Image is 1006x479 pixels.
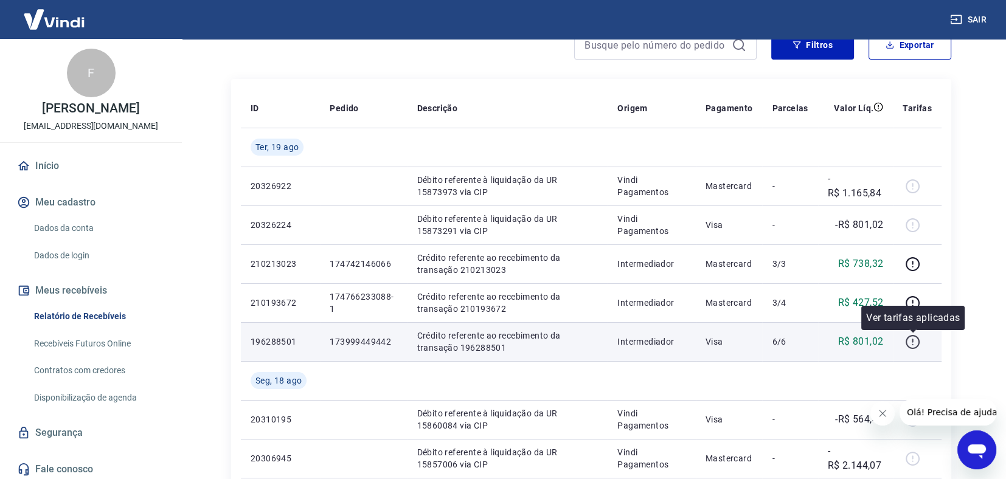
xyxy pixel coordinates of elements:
p: Débito referente à liquidação da UR 15873291 via CIP [417,213,598,237]
div: F [67,49,116,97]
button: Sair [948,9,991,31]
p: -R$ 564,40 [835,412,883,427]
p: Visa [706,219,753,231]
button: Meu cadastro [15,189,167,216]
button: Meus recebíveis [15,277,167,304]
a: Segurança [15,419,167,446]
p: Mastercard [706,297,753,309]
p: 174742146066 [330,258,397,270]
p: -R$ 801,02 [835,218,883,232]
iframe: Fechar mensagem [870,401,895,426]
p: 3/4 [772,297,808,309]
p: R$ 738,32 [838,257,884,271]
p: Intermediador [617,297,686,309]
p: - [772,452,808,464]
p: Débito referente à liquidação da UR 15873973 via CIP [417,174,598,198]
p: 196288501 [251,336,310,348]
p: Mastercard [706,180,753,192]
iframe: Mensagem da empresa [900,399,996,426]
p: 173999449442 [330,336,397,348]
p: 20310195 [251,413,310,426]
button: Exportar [869,30,951,60]
p: - [772,180,808,192]
p: Visa [706,336,753,348]
button: Filtros [771,30,854,60]
span: Olá! Precisa de ajuda? [7,9,102,18]
p: Tarifas [903,102,932,114]
p: Visa [706,413,753,426]
p: Pedido [330,102,358,114]
p: Crédito referente ao recebimento da transação 210193672 [417,291,598,315]
p: Crédito referente ao recebimento da transação 196288501 [417,329,598,354]
p: Mastercard [706,258,753,270]
p: Parcelas [772,102,808,114]
p: Mastercard [706,452,753,464]
p: [EMAIL_ADDRESS][DOMAIN_NAME] [24,120,158,133]
iframe: Botão para abrir a janela de mensagens [957,430,996,469]
p: Débito referente à liquidação da UR 15860084 via CIP [417,407,598,432]
p: Intermediador [617,336,686,348]
p: 174766233088-1 [330,291,397,315]
p: - [772,219,808,231]
p: Pagamento [706,102,753,114]
p: -R$ 1.165,84 [828,171,884,201]
span: Ter, 19 ago [255,141,299,153]
p: Descrição [417,102,458,114]
p: Vindi Pagamentos [617,213,686,237]
p: Ver tarifas aplicadas [866,311,960,325]
img: Vindi [15,1,94,38]
p: - [772,413,808,426]
p: Valor Líq. [834,102,873,114]
p: 210193672 [251,297,310,309]
p: R$ 427,52 [838,295,884,310]
p: 6/6 [772,336,808,348]
a: Recebíveis Futuros Online [29,331,167,356]
a: Contratos com credores [29,358,167,383]
p: Intermediador [617,258,686,270]
a: Relatório de Recebíveis [29,304,167,329]
p: 3/3 [772,258,808,270]
a: Início [15,153,167,179]
input: Busque pelo número do pedido [585,36,727,54]
p: Vindi Pagamentos [617,407,686,432]
p: R$ 801,02 [838,334,884,349]
p: Vindi Pagamentos [617,174,686,198]
p: ID [251,102,259,114]
a: Dados da conta [29,216,167,241]
p: Origem [617,102,647,114]
p: 20326922 [251,180,310,192]
p: 20306945 [251,452,310,464]
p: 20326224 [251,219,310,231]
a: Dados de login [29,243,167,268]
p: Débito referente à liquidação da UR 15857006 via CIP [417,446,598,470]
p: 210213023 [251,258,310,270]
p: Crédito referente ao recebimento da transação 210213023 [417,252,598,276]
p: [PERSON_NAME] [42,102,139,115]
a: Disponibilização de agenda [29,385,167,410]
p: Vindi Pagamentos [617,446,686,470]
span: Seg, 18 ago [255,374,302,387]
p: -R$ 2.144,07 [828,444,884,473]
